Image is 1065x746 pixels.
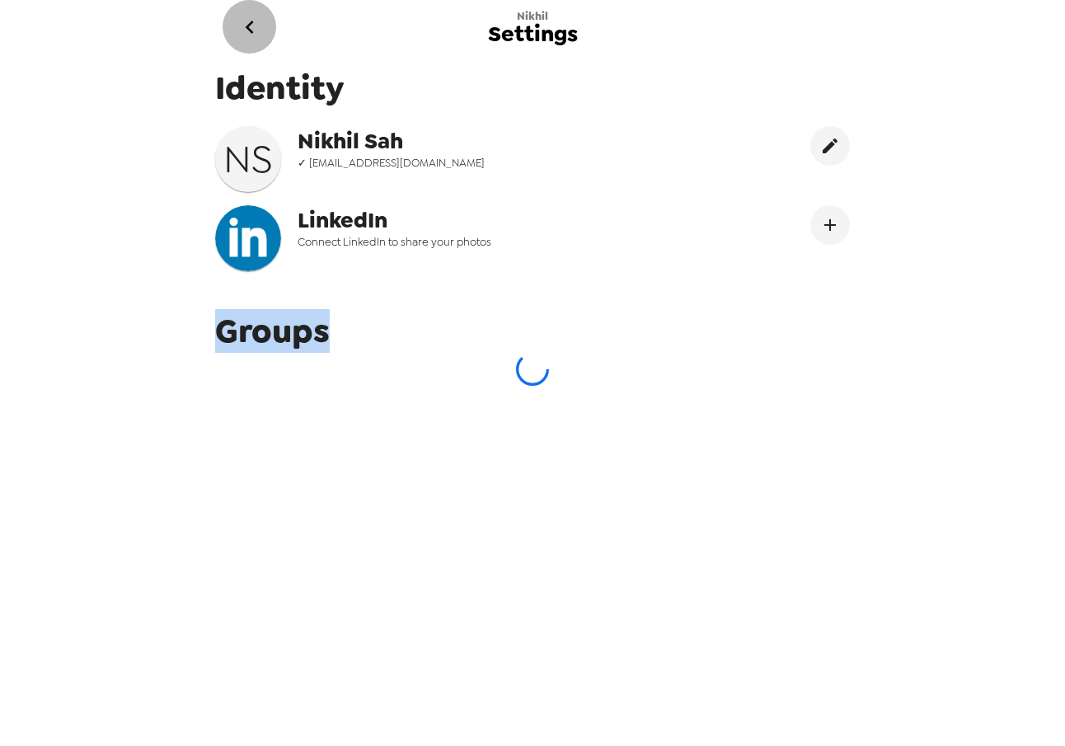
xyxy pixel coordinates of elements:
span: Nikhil [517,9,548,23]
button: edit [810,126,850,166]
h3: N S [215,136,281,182]
button: Connect LinekdIn [810,205,850,245]
span: LinkedIn [298,205,631,235]
span: Nikhil Sah [298,126,631,156]
img: headshotImg [215,205,281,271]
span: Identity [215,66,850,110]
span: ✓ [EMAIL_ADDRESS][DOMAIN_NAME] [298,156,631,170]
span: Connect LinkedIn to share your photos [298,235,631,249]
span: Groups [215,309,330,353]
span: Settings [488,23,578,45]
